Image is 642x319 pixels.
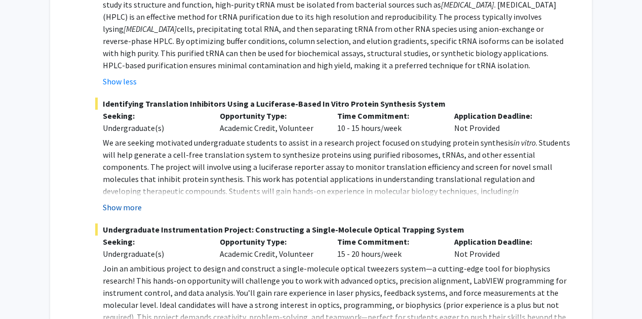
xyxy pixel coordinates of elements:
div: 15 - 20 hours/week [330,236,447,260]
span: We are seeking motivated undergraduate students to assist in a research project focused on studyi... [103,138,513,148]
button: Show less [103,75,137,87]
em: in vitro [513,138,536,148]
p: Seeking: [103,236,205,248]
span: Undergraduate Instrumentation Project: Constructing a Single-Molecule Optical Trapping System [95,223,572,236]
div: Not Provided [447,236,564,260]
p: Time Commitment: [337,236,439,248]
div: 10 - 15 hours/week [330,110,447,134]
div: Academic Credit, Volunteer [212,236,330,260]
span: Identifying Translation Inhibitors Using a Luciferase-Based In Vitro Protein Synthesis System [95,98,572,110]
span: . Students will help generate a cell-free translation system to synthesize proteins using purifie... [103,138,570,196]
button: Show more [103,201,142,213]
p: Time Commitment: [337,110,439,122]
p: Application Deadline: [454,110,556,122]
div: Undergraduate(s) [103,122,205,134]
p: Opportunity Type: [220,236,322,248]
p: Application Deadline: [454,236,556,248]
p: Seeking: [103,110,205,122]
iframe: Chat [8,274,43,311]
p: Opportunity Type: [220,110,322,122]
div: Academic Credit, Volunteer [212,110,330,134]
div: Not Provided [447,110,564,134]
div: Undergraduate(s) [103,248,205,260]
em: [MEDICAL_DATA] [124,24,177,34]
span: cells, precipitating total RNA, and then separating tRNA from other RNA species using anion-excha... [103,24,564,70]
